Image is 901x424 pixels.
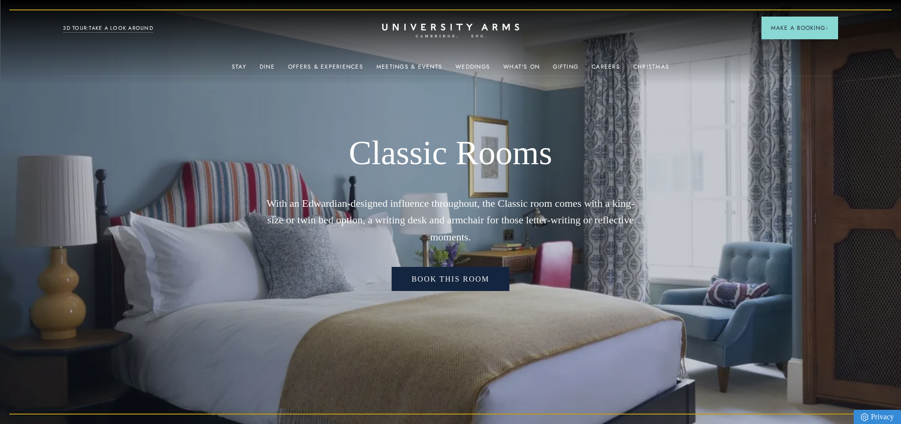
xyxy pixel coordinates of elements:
h1: Classic Rooms [262,133,640,174]
button: Make a BookingArrow icon [761,17,838,39]
a: Book this room [392,267,509,291]
a: Weddings [455,63,490,76]
a: Privacy [854,410,901,424]
a: What's On [503,63,540,76]
a: Stay [232,63,246,76]
a: Meetings & Events [376,63,442,76]
a: Dine [260,63,275,76]
span: Make a Booking [771,24,829,32]
a: Christmas [633,63,669,76]
a: Offers & Experiences [288,63,363,76]
a: Home [382,24,519,38]
img: Privacy [861,413,868,421]
p: With an Edwardian-designed influence throughout, the Classic room comes with a king-size or twin ... [262,195,640,245]
a: Careers [592,63,620,76]
img: Arrow icon [825,26,829,30]
a: 3D TOUR:TAKE A LOOK AROUND [63,24,153,33]
a: Gifting [553,63,578,76]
